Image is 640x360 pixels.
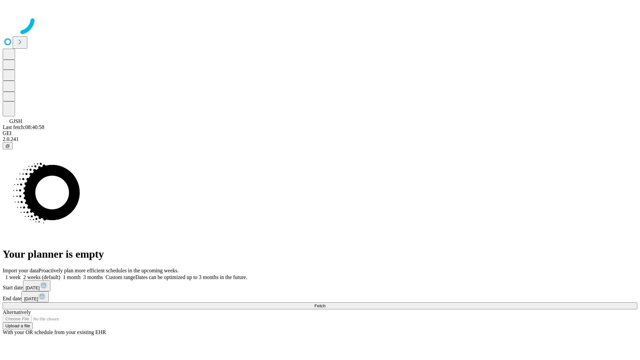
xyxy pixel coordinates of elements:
[3,268,39,273] span: Import your data
[3,130,637,136] div: GEI
[135,274,247,280] span: Dates can be optimized up to 3 months in the future.
[24,296,38,301] span: [DATE]
[3,248,637,260] h1: Your planner is empty
[3,309,31,315] span: Alternatively
[314,303,325,308] span: Fetch
[106,274,135,280] span: Custom range
[63,274,81,280] span: 1 month
[39,268,179,273] span: Proactively plan more efficient schedules in the upcoming weeks.
[23,274,60,280] span: 2 weeks (default)
[9,118,22,124] span: GJSH
[3,322,33,329] button: Upload a file
[5,143,10,148] span: @
[83,274,103,280] span: 3 months
[3,329,106,335] span: With your OR schedule from your existing EHR
[21,291,49,302] button: [DATE]
[5,274,21,280] span: 1 week
[26,285,40,290] span: [DATE]
[3,302,637,309] button: Fetch
[3,136,637,142] div: 2.0.241
[3,280,637,291] div: Start date
[23,280,50,291] button: [DATE]
[3,124,44,130] span: Last fetch: 08:40:58
[3,142,13,149] button: @
[3,291,637,302] div: End date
